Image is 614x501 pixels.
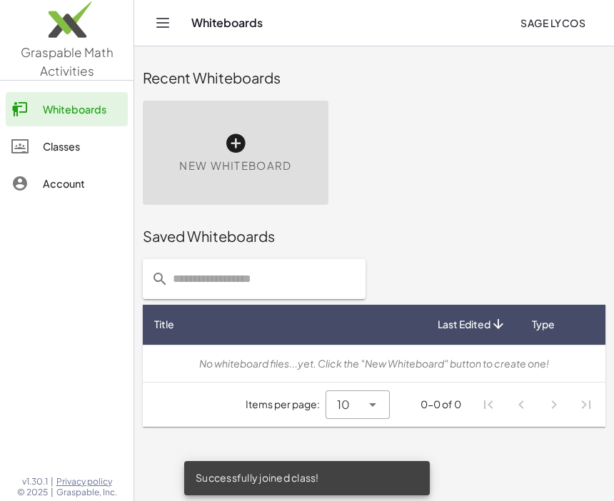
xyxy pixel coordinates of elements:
[56,487,117,498] span: Graspable, Inc.
[43,101,122,118] div: Whiteboards
[6,92,128,126] a: Whiteboards
[337,396,350,413] span: 10
[43,175,122,192] div: Account
[532,317,555,332] span: Type
[143,226,605,246] div: Saved Whiteboards
[6,166,128,201] a: Account
[438,317,490,332] span: Last Edited
[143,68,605,88] div: Recent Whiteboards
[184,461,430,495] div: Successfully joined class!
[421,397,461,412] div: 0-0 of 0
[151,270,168,288] i: prepended action
[151,11,174,34] button: Toggle navigation
[509,10,597,36] button: Sage Lycos
[520,16,585,29] span: Sage Lycos
[22,476,48,487] span: v1.30.1
[154,356,594,371] div: No whiteboard files...yet. Click the "New Whiteboard" button to create one!
[473,388,603,421] nav: Pagination Navigation
[246,397,326,412] span: Items per page:
[154,317,174,332] span: Title
[17,487,48,498] span: © 2025
[21,44,114,79] span: Graspable Math Activities
[6,129,128,163] a: Classes
[179,158,291,174] span: New Whiteboard
[51,476,54,487] span: |
[51,487,54,498] span: |
[56,476,117,487] a: Privacy policy
[43,138,122,155] div: Classes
